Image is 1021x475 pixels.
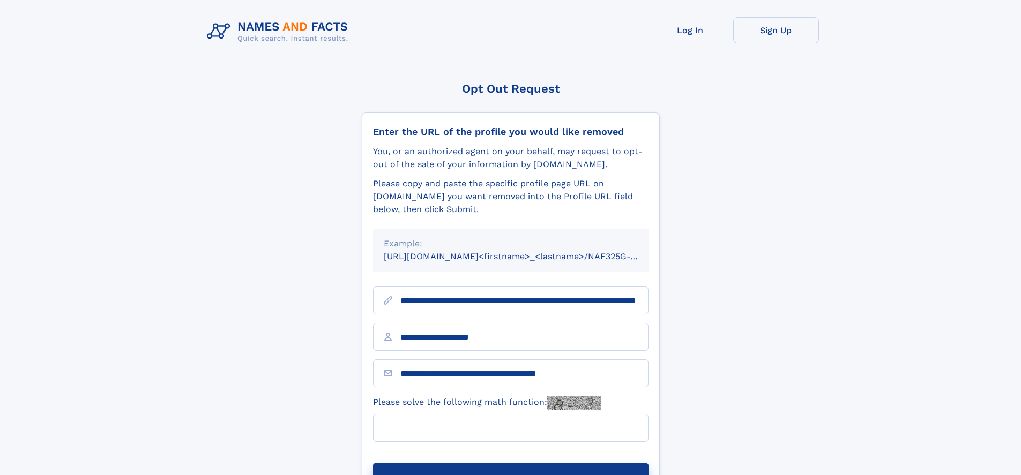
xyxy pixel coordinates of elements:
div: Please copy and paste the specific profile page URL on [DOMAIN_NAME] you want removed into the Pr... [373,177,649,216]
div: You, or an authorized agent on your behalf, may request to opt-out of the sale of your informatio... [373,145,649,171]
img: Logo Names and Facts [203,17,357,46]
div: Opt Out Request [362,82,660,95]
a: Log In [647,17,733,43]
a: Sign Up [733,17,819,43]
small: [URL][DOMAIN_NAME]<firstname>_<lastname>/NAF325G-xxxxxxxx [384,251,669,261]
div: Example: [384,237,638,250]
div: Enter the URL of the profile you would like removed [373,126,649,138]
label: Please solve the following math function: [373,396,601,410]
